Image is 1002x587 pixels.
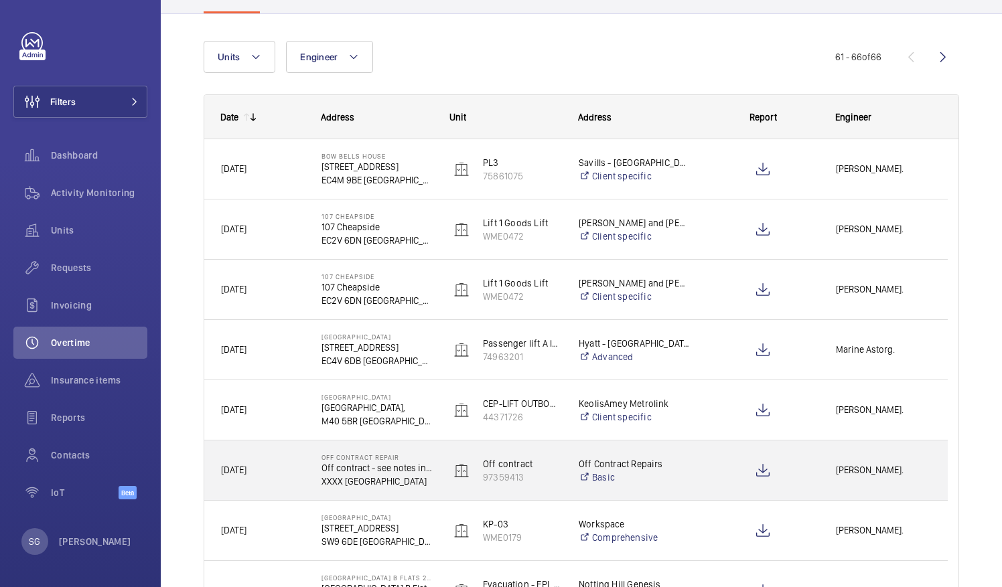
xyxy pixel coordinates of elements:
span: [PERSON_NAME]. [836,402,931,418]
p: Lift 1 Goods Lift [483,216,561,230]
p: SW9 6DE [GEOGRAPHIC_DATA] [321,535,433,548]
span: [DATE] [221,404,246,415]
span: 61 - 66 66 [835,52,881,62]
a: Client specific [579,230,690,243]
span: Requests [51,261,147,274]
p: M40 5BR [GEOGRAPHIC_DATA] [321,414,433,428]
p: EC4M 9BE [GEOGRAPHIC_DATA] [321,173,433,187]
p: SG [29,535,40,548]
button: Engineer [286,41,373,73]
p: 107 Cheapside [321,220,433,234]
p: [PERSON_NAME] [59,535,131,548]
span: Unit [449,112,466,122]
p: [STREET_ADDRESS] [321,341,433,354]
span: Units [51,224,147,237]
span: Overtime [51,336,147,349]
span: [PERSON_NAME]. [836,523,931,538]
img: elevator.svg [453,463,470,479]
p: [GEOGRAPHIC_DATA] [321,333,433,341]
button: Filters [13,86,147,118]
span: [PERSON_NAME]. [836,282,931,297]
p: PL3 [483,156,561,169]
p: Off Contract Repair [321,453,433,461]
p: [PERSON_NAME] and [PERSON_NAME] 107 Cheapside [579,276,690,290]
span: Units [218,52,240,62]
span: Invoicing [51,299,147,312]
p: WME0179 [483,531,561,544]
span: Marine Astorg. [836,342,931,357]
span: [PERSON_NAME]. [836,161,931,177]
span: of [862,52,871,62]
div: Date [220,112,238,122]
span: [DATE] [221,163,246,174]
p: EC4V 6DB [GEOGRAPHIC_DATA] [321,354,433,367]
p: Bow Bells House [321,152,433,160]
img: elevator.svg [453,342,470,358]
p: 107 Cheapside [321,212,433,220]
img: elevator.svg [453,161,470,177]
span: Address [321,112,354,122]
p: Off Contract Repairs [579,457,690,471]
p: 75861075 [483,169,561,183]
img: elevator.svg [453,402,470,418]
span: Filters [50,95,76,108]
p: Passenger lift A left side [483,337,561,350]
p: 44371726 [483,410,561,424]
span: [DATE] [221,525,246,535]
img: elevator.svg [453,222,470,238]
span: [PERSON_NAME]. [836,463,931,478]
p: Workspace [579,517,690,531]
span: [DATE] [221,224,246,234]
p: 97359413 [483,471,561,484]
p: 107 Cheapside [321,280,433,294]
span: Activity Monitoring [51,186,147,199]
button: Units [204,41,275,73]
span: Engineer [300,52,338,62]
p: [GEOGRAPHIC_DATA], [321,401,433,414]
p: [STREET_ADDRESS] [321,521,433,535]
p: EC2V 6DN [GEOGRAPHIC_DATA] [321,234,433,247]
p: Savills - [GEOGRAPHIC_DATA] [579,156,690,169]
img: elevator.svg [453,282,470,298]
span: Dashboard [51,149,147,162]
span: [DATE] [221,344,246,355]
span: Engineer [835,112,871,122]
span: Address [578,112,612,122]
span: Insurance items [51,373,147,387]
p: 74963201 [483,350,561,363]
p: CEP-LIFT OUTBOUND [483,397,561,410]
p: Off contract [483,457,561,471]
span: [PERSON_NAME]. [836,222,931,237]
span: Report [749,112,777,122]
span: Contacts [51,448,147,462]
p: Hyatt - [GEOGRAPHIC_DATA] [579,337,690,350]
p: 107 Cheapside [321,272,433,280]
a: Advanced [579,350,690,363]
p: [PERSON_NAME] and [PERSON_NAME] 107 Cheapside [579,216,690,230]
p: Lift 1 Goods Lift [483,276,561,290]
p: WME0472 [483,230,561,243]
a: Client specific [579,290,690,303]
span: IoT [51,486,119,499]
p: [GEOGRAPHIC_DATA] [321,393,433,401]
span: Reports [51,411,147,424]
p: WME0472 [483,290,561,303]
a: Client specific [579,410,690,424]
p: [GEOGRAPHIC_DATA] B Flats 22-44 - High Risk Building [321,574,433,582]
span: Beta [119,486,137,499]
span: [DATE] [221,465,246,475]
p: [STREET_ADDRESS] [321,160,433,173]
p: [GEOGRAPHIC_DATA] [321,513,433,521]
a: Comprehensive [579,531,690,544]
span: [DATE] [221,284,246,295]
a: Client specific [579,169,690,183]
p: XXXX [GEOGRAPHIC_DATA] [321,475,433,488]
a: Basic [579,471,690,484]
p: KeolisAmey Metrolink [579,397,690,410]
p: KP-03 [483,517,561,531]
p: EC2V 6DN [GEOGRAPHIC_DATA] [321,294,433,307]
p: Off contract - see notes in description [321,461,433,475]
img: elevator.svg [453,523,470,539]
